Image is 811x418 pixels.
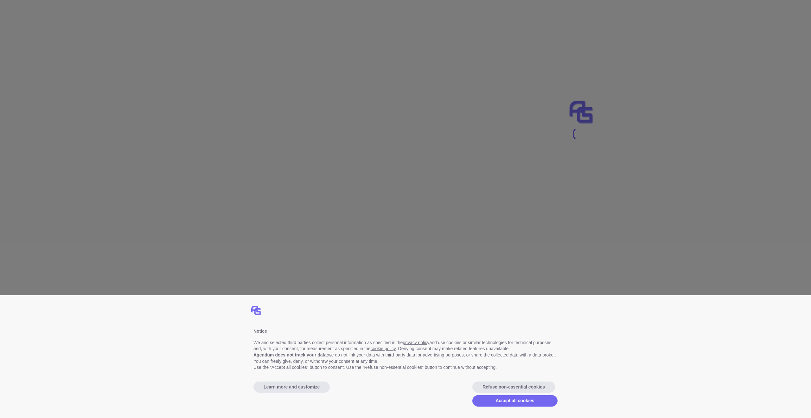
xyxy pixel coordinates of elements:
[253,328,558,335] div: Notice
[253,352,558,358] p: we do not link your data with third-party data for advertising purposes, or share the collected d...
[472,382,555,393] button: Refuse non-essential cookies
[253,364,558,371] p: Use the “Accept all cookies” button to consent. Use the “Refuse non-essential cookies” button to ...
[472,395,558,407] button: Accept all cookies
[253,352,328,357] b: Agendum does not track your data:
[253,340,558,352] p: We and selected third parties collect personal information as specified in the and use cookies or...
[253,382,330,393] button: Learn more and customize
[253,358,558,365] p: You can freely give, deny, or withdraw your consent at any time.
[403,340,429,345] a: privacy policy
[371,346,396,351] a: cookie policy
